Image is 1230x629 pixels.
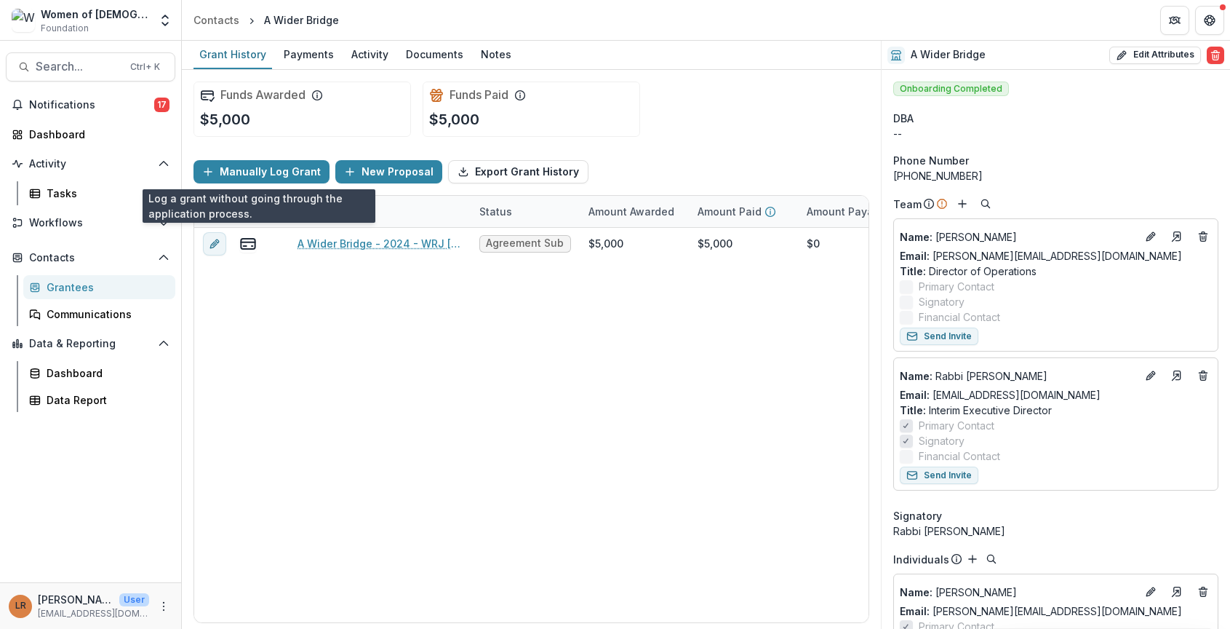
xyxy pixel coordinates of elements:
[23,302,175,326] a: Communications
[977,195,994,213] button: Search
[471,204,521,219] div: Status
[807,204,890,219] p: Amount Payable
[900,585,1136,600] a: Name: [PERSON_NAME]
[155,598,172,615] button: More
[278,41,340,69] a: Payments
[919,309,1000,325] span: Financial Contact
[689,196,798,227] div: Amount Paid
[193,160,330,183] button: Manually Log Grant
[1194,367,1212,384] button: Deletes
[127,59,163,75] div: Ctrl + K
[798,196,907,227] div: Amount Payable
[964,550,981,568] button: Add
[119,593,149,606] p: User
[475,41,517,69] a: Notes
[154,98,169,112] span: 17
[23,275,175,299] a: Grantees
[486,237,564,250] span: Agreement Submitted
[900,586,933,598] span: Name :
[38,592,113,607] p: [PERSON_NAME]
[893,111,914,126] span: DBA
[893,82,1009,96] span: Onboarding Completed
[893,523,1218,539] div: Rabbi [PERSON_NAME]
[900,328,978,345] button: Send Invite
[23,361,175,385] a: Dashboard
[6,122,175,146] a: Dashboard
[1142,367,1159,384] button: Edit
[893,153,969,168] span: Phone Number
[47,392,164,408] div: Data Report
[919,279,994,294] span: Primary Contact
[429,108,479,130] p: $5,000
[1194,228,1212,245] button: Deletes
[919,294,965,309] span: Signatory
[155,6,175,35] button: Open entity switcher
[807,236,820,251] div: $0
[919,418,994,433] span: Primary Contact
[900,229,1136,245] p: [PERSON_NAME]
[919,433,965,448] span: Signatory
[1165,364,1189,387] a: Go to contact
[1142,228,1159,245] button: Edit
[29,338,152,350] span: Data & Reporting
[193,41,272,69] a: Grant History
[29,158,152,170] span: Activity
[1142,583,1159,601] button: Edit
[6,152,175,175] button: Open Activity
[471,196,580,227] div: Status
[29,127,164,142] div: Dashboard
[900,387,1101,403] a: Email: [EMAIL_ADDRESS][DOMAIN_NAME]
[335,160,442,183] button: New Proposal
[900,368,1136,384] a: Name: Rabbi [PERSON_NAME]
[893,197,922,212] p: Team
[893,126,1218,141] div: --
[698,236,732,251] div: $5,000
[193,44,272,65] div: Grant History
[900,265,926,277] span: Title :
[188,9,245,31] a: Contacts
[41,7,149,22] div: Women of [DEMOGRAPHIC_DATA]
[220,88,305,102] h2: Funds Awarded
[900,467,978,484] button: Send Invite
[900,264,1212,279] p: Director of Operations
[1207,47,1224,64] button: Delete
[193,12,239,28] div: Contacts
[893,508,942,523] span: Signatory
[346,41,394,69] a: Activity
[900,585,1136,600] p: [PERSON_NAME]
[448,160,588,183] button: Export Grant History
[29,217,152,229] span: Workflows
[47,365,164,381] div: Dashboard
[580,196,689,227] div: Amount Awarded
[900,389,930,401] span: Email:
[954,195,971,213] button: Add
[580,204,683,219] div: Amount Awarded
[1109,47,1201,64] button: Edit Attributes
[900,250,930,262] span: Email:
[900,370,933,382] span: Name :
[200,108,250,130] p: $5,000
[900,604,1182,619] a: Email: [PERSON_NAME][EMAIL_ADDRESS][DOMAIN_NAME]
[1195,6,1224,35] button: Get Help
[6,52,175,82] button: Search...
[188,9,345,31] nav: breadcrumb
[6,246,175,269] button: Open Contacts
[23,388,175,412] a: Data Report
[893,168,1218,183] div: [PHONE_NUMBER]
[1194,583,1212,601] button: Deletes
[47,280,164,295] div: Grantees
[698,204,762,219] p: Amount Paid
[6,93,175,116] button: Notifications17
[239,235,257,253] button: view-payments
[297,236,462,251] a: A Wider Bridge - 2024 - WRJ [DATE]-[DATE] YES Fund Application
[289,196,471,227] div: Grant Name
[346,44,394,65] div: Activity
[983,550,1000,568] button: Search
[900,231,933,243] span: Name :
[900,403,1212,418] p: Interim Executive Director
[29,99,154,111] span: Notifications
